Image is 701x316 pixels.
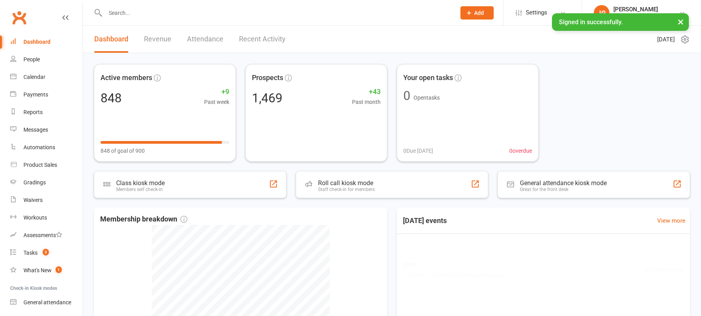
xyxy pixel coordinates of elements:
span: Active members [101,72,152,84]
div: Product Sales [23,162,57,168]
div: 848 [101,92,122,104]
a: View more [657,216,685,225]
span: Gym [403,259,505,270]
a: Calendar [10,68,83,86]
span: Prospects [252,72,283,84]
div: Payments [23,91,48,98]
span: Add [474,10,484,16]
div: Tasks [23,250,38,256]
div: Reports [23,109,43,115]
div: General attendance [23,299,71,305]
a: Recent Activity [239,26,286,53]
a: Waivers [10,191,83,209]
button: Add [460,6,494,20]
span: Your open tasks [403,72,453,84]
a: Product Sales [10,156,83,174]
span: Signed in successfully. [559,18,623,26]
a: Clubworx [9,8,29,27]
span: 0 Due [DATE] [403,146,433,155]
div: Assessments [23,232,62,238]
span: 10:00AM - 8:00PM | [PERSON_NAME] | Gym [403,271,505,279]
a: Attendance [187,26,223,53]
span: +43 [352,86,381,98]
div: Great for the front desk [520,187,607,192]
div: Class kiosk mode [116,179,165,187]
div: What's New [23,267,52,273]
a: Assessments [10,227,83,244]
div: Members self check-in [116,187,165,192]
div: Staff check-in for members [318,187,375,192]
div: Waivers [23,197,43,203]
div: Messages [23,127,48,133]
span: Open tasks [413,95,440,101]
a: Automations [10,139,83,156]
a: Messages [10,121,83,139]
span: 3 [43,249,49,255]
span: +9 [204,86,229,98]
span: 2 / 150 attendees [645,265,684,273]
a: Gradings [10,174,83,191]
a: What's New1 [10,262,83,279]
a: Workouts [10,209,83,227]
button: × [674,13,688,30]
a: Dashboard [94,26,128,53]
span: Past month [352,98,381,106]
a: Dashboard [10,33,83,51]
div: Gradings [23,179,46,186]
div: Calendar [23,74,45,80]
div: General attendance kiosk mode [520,179,607,187]
a: Revenue [144,26,171,53]
div: 1,469 [252,92,282,104]
div: Workouts [23,214,47,221]
div: JG [594,5,609,21]
div: Roll call kiosk mode [318,179,375,187]
a: Payments [10,86,83,104]
a: General attendance kiosk mode [10,294,83,311]
span: 0 overdue [509,146,532,155]
span: Membership breakdown [100,214,187,225]
input: Search... [103,7,450,18]
div: 0 [403,89,410,102]
div: People [23,56,40,62]
a: Reports [10,104,83,121]
div: [PERSON_NAME] [613,6,679,13]
a: People [10,51,83,68]
span: 848 of goal of 900 [101,146,145,155]
div: Automations [23,144,55,150]
a: Tasks 3 [10,244,83,262]
div: Dashboard [23,39,50,45]
span: Settings [526,4,547,21]
span: 1 [56,266,62,273]
div: Bujutsu Martial Arts Centre [613,13,679,20]
h3: [DATE] events [397,214,453,228]
span: Past week [204,98,229,106]
span: [DATE] [657,35,675,44]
